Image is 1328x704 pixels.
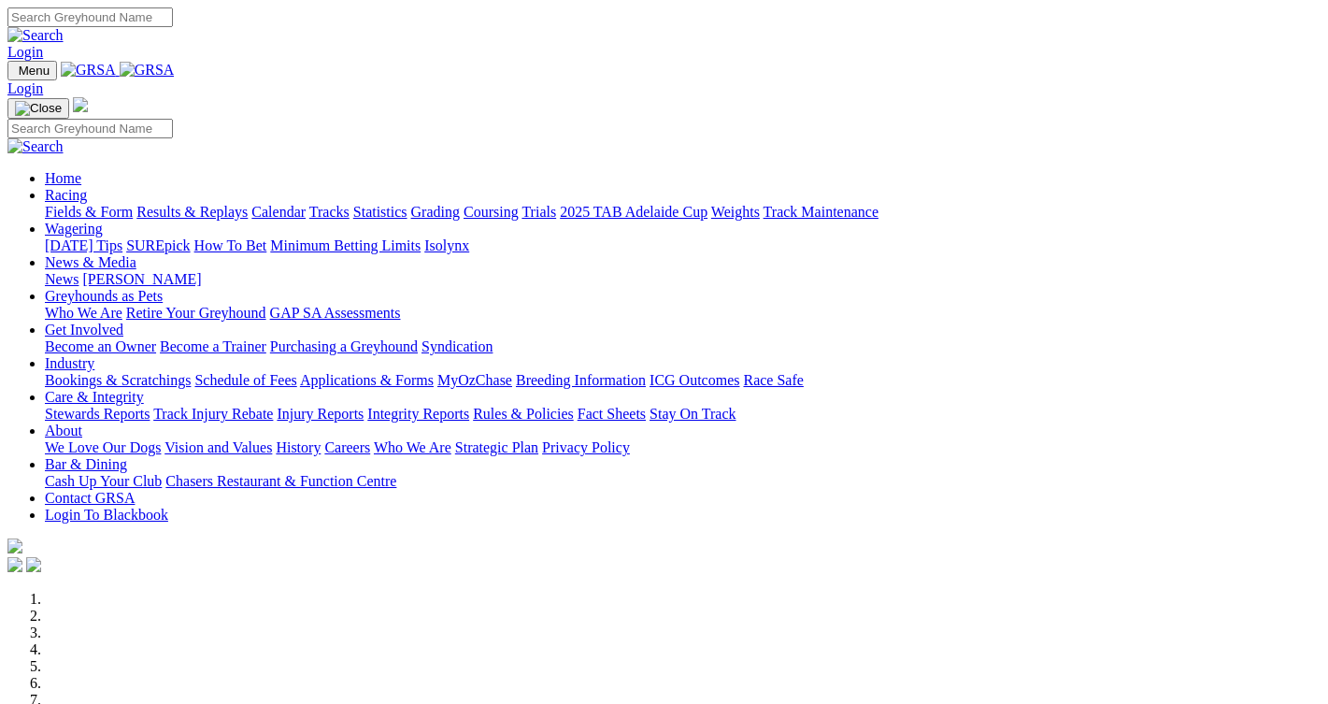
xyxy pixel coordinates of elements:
[324,439,370,455] a: Careers
[45,271,1321,288] div: News & Media
[711,204,760,220] a: Weights
[61,62,116,79] img: GRSA
[19,64,50,78] span: Menu
[45,490,135,506] a: Contact GRSA
[45,456,127,472] a: Bar & Dining
[45,406,1321,423] div: Care & Integrity
[136,204,248,220] a: Results & Replays
[367,406,469,422] a: Integrity Reports
[277,406,364,422] a: Injury Reports
[353,204,407,220] a: Statistics
[764,204,878,220] a: Track Maintenance
[7,557,22,572] img: facebook.svg
[7,27,64,44] img: Search
[45,423,82,438] a: About
[45,221,103,237] a: Wagering
[45,439,1321,456] div: About
[516,372,646,388] a: Breeding Information
[153,406,273,422] a: Track Injury Rebate
[45,237,1321,254] div: Wagering
[165,473,396,489] a: Chasers Restaurant & Function Centre
[160,338,266,354] a: Become a Trainer
[45,204,133,220] a: Fields & Form
[45,372,1321,389] div: Industry
[424,237,469,253] a: Isolynx
[45,170,81,186] a: Home
[45,305,1321,322] div: Greyhounds as Pets
[73,97,88,112] img: logo-grsa-white.png
[650,406,735,422] a: Stay On Track
[7,7,173,27] input: Search
[45,187,87,203] a: Racing
[270,338,418,354] a: Purchasing a Greyhound
[82,271,201,287] a: [PERSON_NAME]
[45,355,94,371] a: Industry
[7,138,64,155] img: Search
[45,439,161,455] a: We Love Our Dogs
[743,372,803,388] a: Race Safe
[7,80,43,96] a: Login
[45,507,168,523] a: Login To Blackbook
[650,372,739,388] a: ICG Outcomes
[45,204,1321,221] div: Racing
[45,322,123,338] a: Get Involved
[45,305,122,321] a: Who We Are
[45,372,191,388] a: Bookings & Scratchings
[45,271,79,287] a: News
[309,204,350,220] a: Tracks
[270,237,421,253] a: Minimum Betting Limits
[45,389,144,405] a: Care & Integrity
[300,372,434,388] a: Applications & Forms
[15,101,62,116] img: Close
[437,372,512,388] a: MyOzChase
[560,204,707,220] a: 2025 TAB Adelaide Cup
[7,539,22,553] img: logo-grsa-white.png
[578,406,646,422] a: Fact Sheets
[7,98,69,119] button: Toggle navigation
[251,204,306,220] a: Calendar
[45,288,163,304] a: Greyhounds as Pets
[411,204,460,220] a: Grading
[126,305,266,321] a: Retire Your Greyhound
[194,372,296,388] a: Schedule of Fees
[45,338,156,354] a: Become an Owner
[455,439,538,455] a: Strategic Plan
[464,204,519,220] a: Coursing
[120,62,175,79] img: GRSA
[7,119,173,138] input: Search
[45,254,136,270] a: News & Media
[45,338,1321,355] div: Get Involved
[194,237,267,253] a: How To Bet
[421,338,493,354] a: Syndication
[7,61,57,80] button: Toggle navigation
[45,237,122,253] a: [DATE] Tips
[521,204,556,220] a: Trials
[374,439,451,455] a: Who We Are
[164,439,272,455] a: Vision and Values
[45,406,150,422] a: Stewards Reports
[45,473,162,489] a: Cash Up Your Club
[542,439,630,455] a: Privacy Policy
[270,305,401,321] a: GAP SA Assessments
[45,473,1321,490] div: Bar & Dining
[7,44,43,60] a: Login
[276,439,321,455] a: History
[126,237,190,253] a: SUREpick
[473,406,574,422] a: Rules & Policies
[26,557,41,572] img: twitter.svg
